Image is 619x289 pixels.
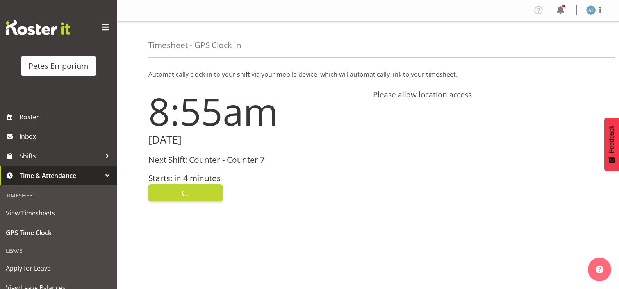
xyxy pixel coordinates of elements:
div: Petes Emporium [29,60,89,72]
p: Automatically clock-in to your shift via your mobile device, which will automatically link to you... [148,70,588,79]
h3: Next Shift: Counter - Counter 7 [148,155,364,164]
span: Roster [20,111,113,123]
button: Feedback - Show survey [604,118,619,171]
img: Rosterit website logo [6,20,70,35]
span: Apply for Leave [6,262,111,274]
span: View Timesheets [6,207,111,219]
span: Feedback [608,126,615,153]
h4: Please allow location access [373,90,588,99]
div: Leave [2,242,115,258]
a: GPS Time Clock [2,223,115,242]
h1: 8:55am [148,90,364,132]
span: GPS Time Clock [6,227,111,239]
span: Shifts [20,150,102,162]
h3: Starts: in 4 minutes [148,174,364,183]
a: View Timesheets [2,203,115,223]
img: alex-micheal-taniwha5364.jpg [586,5,596,15]
span: Inbox [20,131,113,142]
a: Apply for Leave [2,258,115,278]
div: Timesheet [2,187,115,203]
span: Time & Attendance [20,170,102,181]
h4: Timesheet - GPS Clock In [148,41,241,50]
img: help-xxl-2.png [596,266,603,273]
h2: [DATE] [148,134,364,146]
